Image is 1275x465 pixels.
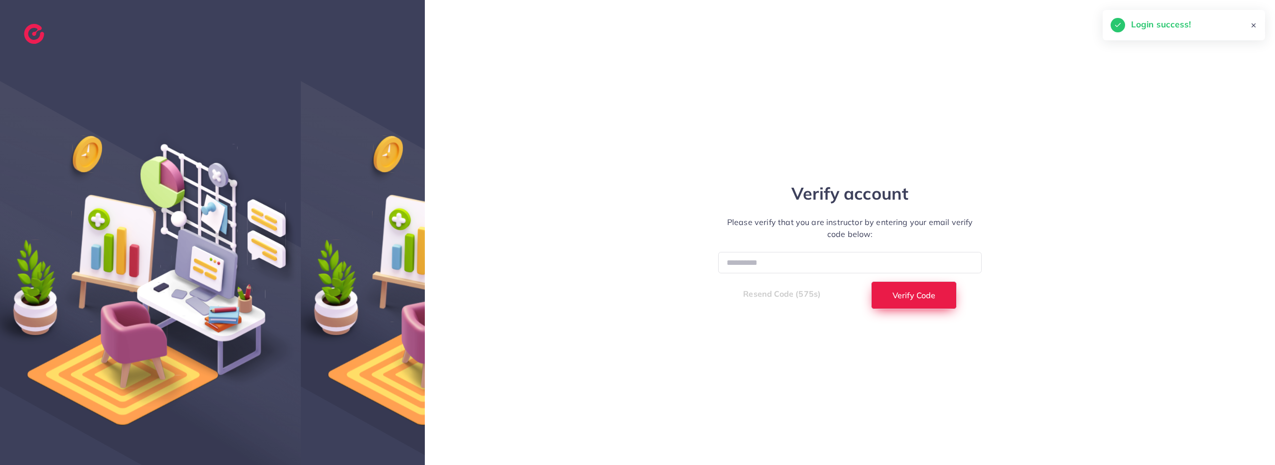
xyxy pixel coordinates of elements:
[718,184,982,204] h1: Verify account
[1131,18,1191,31] h5: Login success!
[892,291,935,299] span: Verify Code
[871,281,957,309] button: Verify Code
[718,216,982,240] p: Please verify that you are instructor by entering your email verify code below:
[24,24,44,44] img: logo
